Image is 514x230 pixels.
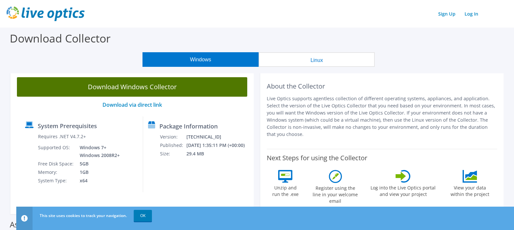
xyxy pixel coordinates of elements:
td: 1GB [75,168,121,176]
td: System Type: [38,176,75,185]
td: 5GB [75,160,121,168]
td: Free Disk Space: [38,160,75,168]
a: OK [134,210,152,222]
td: Published: [160,141,186,150]
label: View your data within the project [447,183,494,198]
label: Next Steps for using the Collector [267,154,367,162]
label: Register using the line in your welcome email [311,183,360,204]
label: Package Information [159,123,218,129]
td: Version: [160,133,186,141]
span: This site uses cookies to track your navigation. [40,213,127,218]
td: x64 [75,176,121,185]
label: System Prerequisites [38,123,97,129]
label: Log into the Live Optics portal and view your project [370,183,436,198]
td: Size: [160,150,186,158]
label: Download Collector [10,31,111,46]
img: live_optics_svg.svg [7,6,85,21]
button: Linux [259,52,375,67]
td: Supported OS: [38,143,75,160]
a: Log In [461,9,481,18]
button: Windows [142,52,259,67]
a: Sign Up [435,9,459,18]
td: [TECHNICAL_ID] [186,133,251,141]
label: Requires .NET V4.7.2+ [38,133,86,140]
a: Download via direct link [102,101,162,108]
a: Download Windows Collector [17,77,247,97]
label: Assessments supported by the Windows Collector [10,221,190,228]
p: Live Optics supports agentless collection of different operating systems, appliances, and applica... [267,95,497,138]
td: Windows 7+ Windows 2008R2+ [75,143,121,160]
td: 29.4 MB [186,150,251,158]
td: Memory: [38,168,75,176]
td: [DATE] 1:35:11 PM (+00:00) [186,141,251,150]
label: Unzip and run the .exe [270,183,300,198]
h2: About the Collector [267,82,497,90]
